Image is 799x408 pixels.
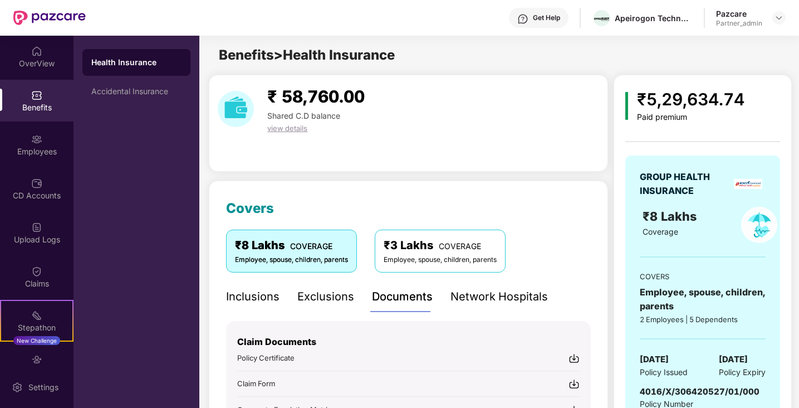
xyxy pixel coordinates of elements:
[568,378,580,390] img: svg+xml;base64,PHN2ZyBpZD0iRG93bmxvYWQtMjR4MjQiIHhtbG5zPSJodHRwOi8vd3d3LnczLm9yZy8yMDAwL3N2ZyIgd2...
[31,310,42,321] img: svg+xml;base64,PHN2ZyB4bWxucz0iaHR0cDovL3d3dy53My5vcmcvMjAwMC9zdmciIHdpZHRoPSIyMSIgaGVpZ2h0PSIyMC...
[91,87,182,96] div: Accidental Insurance
[640,314,766,325] div: 2 Employees | 5 Dependents
[31,178,42,189] img: svg+xml;base64,PHN2ZyBpZD0iQ0RfQWNjb3VudHMiIGRhdGEtbmFtZT0iQ0QgQWNjb3VudHMiIHhtbG5zPSJodHRwOi8vd3...
[640,366,688,378] span: Policy Issued
[31,354,42,365] img: svg+xml;base64,PHN2ZyBpZD0iRW5kb3JzZW1lbnRzIiB4bWxucz0iaHR0cDovL3d3dy53My5vcmcvMjAwMC9zdmciIHdpZH...
[226,288,280,305] div: Inclusions
[640,353,669,366] span: [DATE]
[719,353,748,366] span: [DATE]
[719,366,766,378] span: Policy Expiry
[637,86,744,113] div: ₹5,29,634.74
[31,90,42,101] img: svg+xml;base64,PHN2ZyBpZD0iQmVuZWZpdHMiIHhtbG5zPSJodHRwOi8vd3d3LnczLm9yZy8yMDAwL3N2ZyIgd2lkdGg9Ij...
[775,13,783,22] img: svg+xml;base64,PHN2ZyBpZD0iRHJvcGRvd24tMzJ4MzIiIHhtbG5zPSJodHRwOi8vd3d3LnczLm9yZy8yMDAwL3N2ZyIgd2...
[267,124,307,133] span: view details
[13,336,60,345] div: New Challenge
[640,271,766,282] div: COVERS
[237,379,275,388] span: Claim Form
[372,288,433,305] div: Documents
[91,57,182,68] div: Health Insurance
[640,386,759,397] span: 4016/X/306420527/01/000
[643,227,678,236] span: Coverage
[237,335,580,349] p: Claim Documents
[237,353,295,362] span: Policy Certificate
[734,179,762,189] img: insurerLogo
[31,222,42,233] img: svg+xml;base64,PHN2ZyBpZD0iVXBsb2FkX0xvZ3MiIGRhdGEtbmFtZT0iVXBsb2FkIExvZ3MiIHhtbG5zPSJodHRwOi8vd3...
[716,19,762,28] div: Partner_admin
[267,86,365,106] span: ₹ 58,760.00
[640,170,730,198] div: GROUP HEALTH INSURANCE
[741,207,777,243] img: policyIcon
[533,13,560,22] div: Get Help
[384,237,497,254] div: ₹3 Lakhs
[31,134,42,145] img: svg+xml;base64,PHN2ZyBpZD0iRW1wbG95ZWVzIiB4bWxucz0iaHR0cDovL3d3dy53My5vcmcvMjAwMC9zdmciIHdpZHRoPS...
[640,285,766,313] div: Employee, spouse, children, parents
[290,241,332,251] span: COVERAGE
[25,382,62,393] div: Settings
[594,16,610,22] img: logo.png
[226,200,274,216] span: Covers
[267,111,340,120] span: Shared C.D balance
[12,382,23,393] img: svg+xml;base64,PHN2ZyBpZD0iU2V0dGluZy0yMHgyMCIgeG1sbnM9Imh0dHA6Ly93d3cudzMub3JnLzIwMDAvc3ZnIiB3aW...
[637,113,744,122] div: Paid premium
[31,46,42,57] img: svg+xml;base64,PHN2ZyBpZD0iSG9tZSIgeG1sbnM9Imh0dHA6Ly93d3cudzMub3JnLzIwMDAvc3ZnIiB3aWR0aD0iMjAiIG...
[13,11,86,25] img: New Pazcare Logo
[615,13,693,23] div: Apeirogon Technologies Private Limited
[31,266,42,277] img: svg+xml;base64,PHN2ZyBpZD0iQ2xhaW0iIHhtbG5zPSJodHRwOi8vd3d3LnczLm9yZy8yMDAwL3N2ZyIgd2lkdGg9IjIwIi...
[218,91,254,127] img: download
[517,13,528,25] img: svg+xml;base64,PHN2ZyBpZD0iSGVscC0zMngzMiIgeG1sbnM9Imh0dHA6Ly93d3cudzMub3JnLzIwMDAvc3ZnIiB3aWR0aD...
[297,288,354,305] div: Exclusions
[219,47,395,63] span: Benefits > Health Insurance
[625,92,628,120] img: icon
[643,209,700,224] span: ₹8 Lakhs
[450,288,548,305] div: Network Hospitals
[716,8,762,19] div: Pazcare
[1,322,72,333] div: Stepathon
[235,255,348,265] div: Employee, spouse, children, parents
[439,241,481,251] span: COVERAGE
[384,255,497,265] div: Employee, spouse, children, parents
[235,237,348,254] div: ₹8 Lakhs
[568,353,580,364] img: svg+xml;base64,PHN2ZyBpZD0iRG93bmxvYWQtMjR4MjQiIHhtbG5zPSJodHRwOi8vd3d3LnczLm9yZy8yMDAwL3N2ZyIgd2...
